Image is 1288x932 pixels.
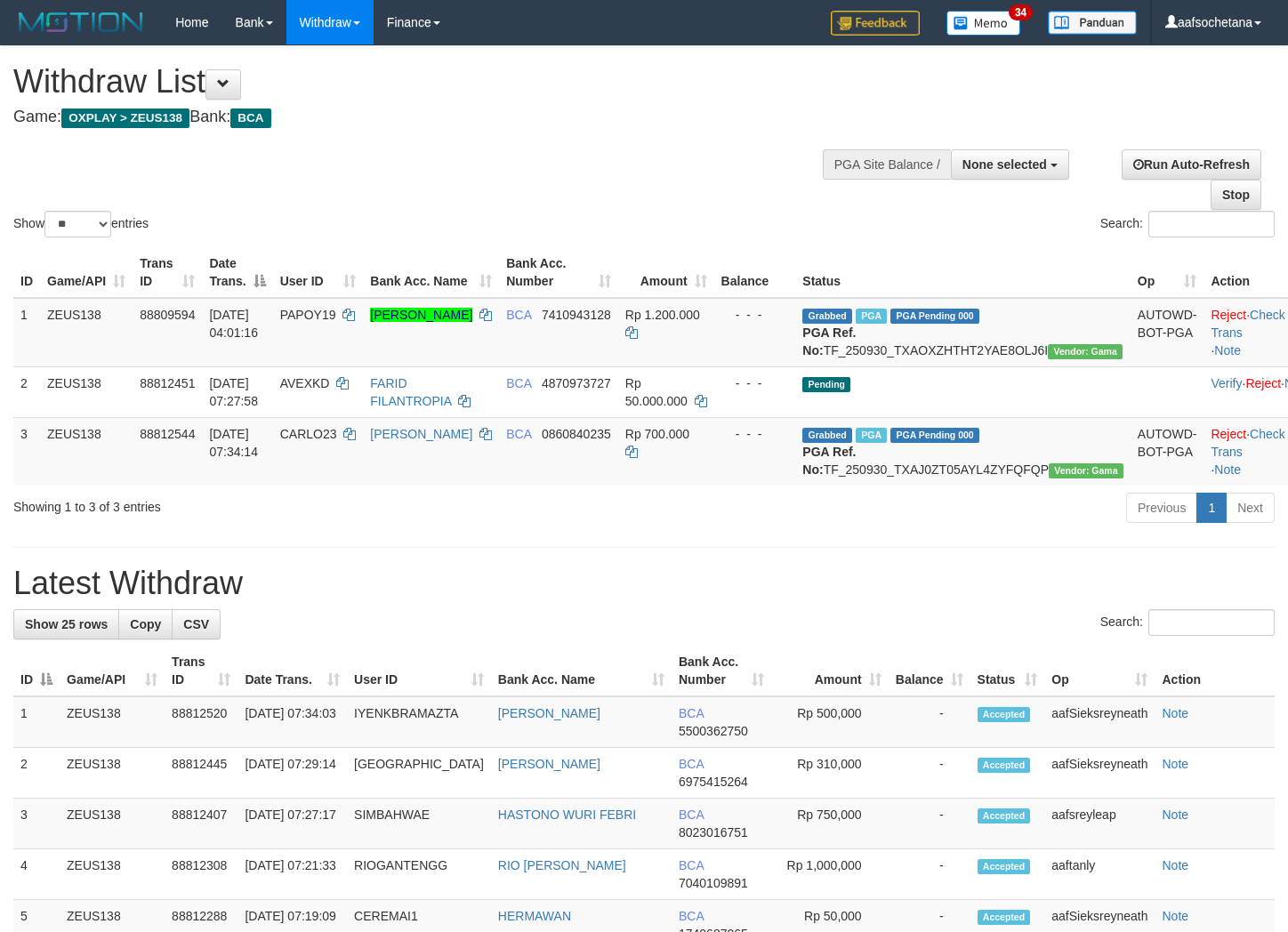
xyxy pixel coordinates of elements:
[60,799,165,849] td: ZEUS138
[889,849,970,900] td: -
[347,646,491,696] th: User ID: activate to sort column ascending
[237,696,347,748] td: [DATE] 07:34:03
[771,696,888,748] td: Rp 500,000
[1044,849,1155,900] td: aaftanly
[44,211,111,237] select: Showentries
[802,325,856,358] b: PGA Ref. No:
[13,64,841,100] h1: Withdraw List
[13,646,60,696] th: ID: activate to sort column descending
[679,775,748,789] span: Copy 6975415264 to clipboard
[60,646,165,696] th: Game/API: activate to sort column ascending
[542,427,611,441] span: Copy 0860840235 to clipboard
[1131,247,1204,298] th: Op: activate to sort column ascending
[347,799,491,849] td: SIMBAHWAE
[1049,463,1123,478] span: Vendor URL: https://trx31.1velocity.biz
[672,646,771,696] th: Bank Acc. Number: activate to sort column ascending
[165,748,237,799] td: 88812445
[679,876,748,890] span: Copy 7040109891 to clipboard
[625,376,688,408] span: Rp 50.000.000
[498,757,600,771] a: [PERSON_NAME]
[347,748,491,799] td: [GEOGRAPHIC_DATA]
[1044,748,1155,799] td: aafSieksreyneath
[370,376,451,408] a: FARID FILANTROPIA
[133,247,202,298] th: Trans ID: activate to sort column ascending
[140,427,195,441] span: 88812544
[951,149,1069,180] button: None selected
[1100,211,1275,237] label: Search:
[13,491,523,516] div: Showing 1 to 3 of 3 entries
[183,617,209,631] span: CSV
[25,617,108,631] span: Show 25 rows
[61,108,189,128] span: OXPLAY > ZEUS138
[946,11,1021,36] img: Button%20Memo.svg
[1162,909,1188,923] a: Note
[856,428,887,443] span: Marked by aaftanly
[1044,799,1155,849] td: aafsreyleap
[978,859,1031,874] span: Accepted
[721,374,789,392] div: - - -
[13,108,841,126] h4: Game: Bank:
[370,427,472,441] a: [PERSON_NAME]
[209,427,258,459] span: [DATE] 07:34:14
[1122,149,1261,180] a: Run Auto-Refresh
[771,799,888,849] td: Rp 750,000
[13,298,40,367] td: 1
[347,696,491,748] td: IYENKBRAMAZTA
[721,306,789,324] div: - - -
[498,706,600,720] a: [PERSON_NAME]
[1196,493,1227,523] a: 1
[13,849,60,900] td: 4
[60,849,165,900] td: ZEUS138
[1048,11,1137,35] img: panduan.png
[679,909,704,923] span: BCA
[962,157,1047,172] span: None selected
[1100,609,1275,636] label: Search:
[280,427,337,441] span: CARLO23
[506,427,531,441] span: BCA
[13,799,60,849] td: 3
[978,910,1031,925] span: Accepted
[237,646,347,696] th: Date Trans.: activate to sort column ascending
[40,417,133,486] td: ZEUS138
[618,247,714,298] th: Amount: activate to sort column ascending
[1009,4,1033,20] span: 34
[370,308,472,322] a: [PERSON_NAME]
[771,646,888,696] th: Amount: activate to sort column ascending
[1131,417,1204,486] td: AUTOWD-BOT-PGA
[1162,858,1188,872] a: Note
[237,849,347,900] td: [DATE] 07:21:33
[40,298,133,367] td: ZEUS138
[1211,180,1261,210] a: Stop
[1162,706,1188,720] a: Note
[1131,298,1204,367] td: AUTOWD-BOT-PGA
[625,308,700,322] span: Rp 1.200.000
[1211,427,1246,441] a: Reject
[230,108,270,128] span: BCA
[140,376,195,390] span: 88812451
[1155,646,1275,696] th: Action
[1162,807,1188,822] a: Note
[13,696,60,748] td: 1
[889,646,970,696] th: Balance: activate to sort column ascending
[202,247,272,298] th: Date Trans.: activate to sort column descending
[1044,646,1155,696] th: Op: activate to sort column ascending
[795,298,1131,367] td: TF_250930_TXAOXZHTHT2YAE8OLJ6I
[491,646,672,696] th: Bank Acc. Name: activate to sort column ascending
[679,825,748,840] span: Copy 8023016751 to clipboard
[209,376,258,408] span: [DATE] 07:27:58
[978,707,1031,722] span: Accepted
[13,417,40,486] td: 3
[165,646,237,696] th: Trans ID: activate to sort column ascending
[13,211,149,237] label: Show entries
[823,149,951,180] div: PGA Site Balance /
[40,247,133,298] th: Game/API: activate to sort column ascending
[890,428,979,443] span: PGA Pending
[209,308,258,340] span: [DATE] 04:01:16
[1048,344,1123,359] span: Vendor URL: https://trx31.1velocity.biz
[889,748,970,799] td: -
[140,308,195,322] span: 88809594
[970,646,1045,696] th: Status: activate to sort column ascending
[13,9,149,36] img: MOTION_logo.png
[802,377,850,392] span: Pending
[1162,757,1188,771] a: Note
